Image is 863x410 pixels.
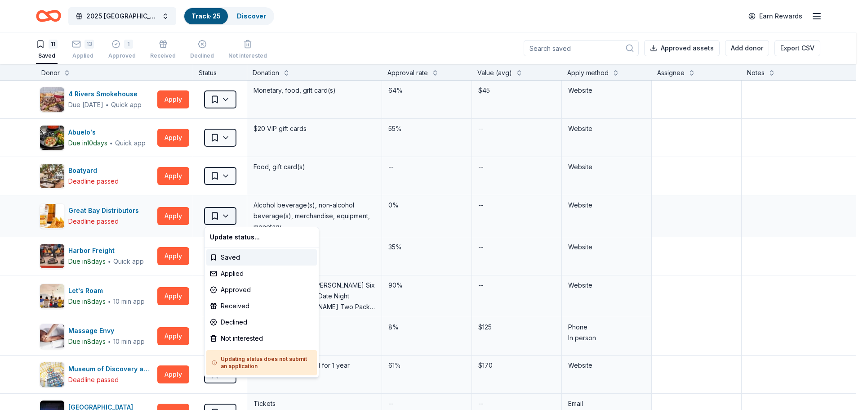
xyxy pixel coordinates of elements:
div: Declined [206,314,317,330]
div: Not interested [206,330,317,347]
div: Approved [206,282,317,298]
div: Saved [206,249,317,266]
div: Received [206,298,317,314]
div: Update status... [206,229,317,245]
div: Applied [206,266,317,282]
h5: Updating status does not submit an application [212,356,311,370]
